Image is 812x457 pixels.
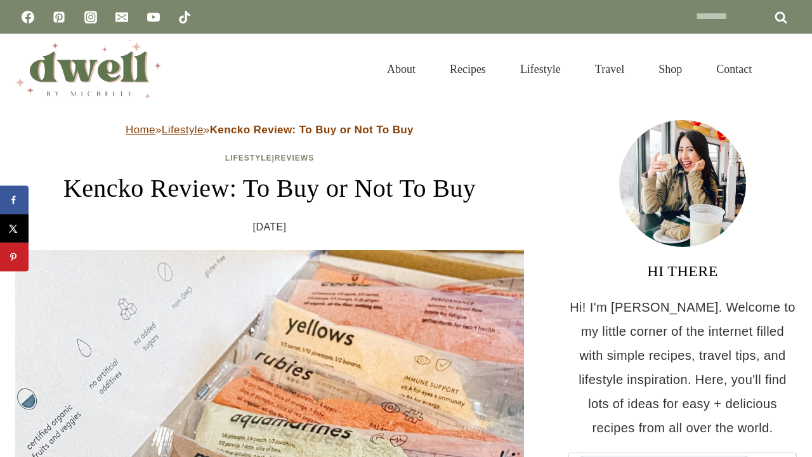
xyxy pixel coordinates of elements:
p: Hi! I'm [PERSON_NAME]. Welcome to my little corner of the internet filled with simple recipes, tr... [568,295,797,440]
a: Email [109,4,134,30]
a: Pinterest [46,4,72,30]
a: About [370,47,433,91]
strong: Kencko Review: To Buy or Not To Buy [210,124,414,136]
a: Lifestyle [162,124,204,136]
a: Lifestyle [503,47,578,91]
span: » » [126,124,414,136]
a: Recipes [433,47,503,91]
h1: Kencko Review: To Buy or Not To Buy [15,169,524,208]
img: DWELL by michelle [15,40,161,98]
button: View Search Form [775,58,797,80]
a: TikTok [172,4,197,30]
nav: Primary Navigation [370,47,769,91]
span: | [225,154,314,162]
time: [DATE] [253,218,287,237]
a: Travel [578,47,641,91]
a: Lifestyle [225,154,272,162]
h3: HI THERE [568,260,797,282]
a: Shop [641,47,699,91]
a: Contact [699,47,769,91]
a: YouTube [141,4,166,30]
a: Reviews [275,154,314,162]
a: Facebook [15,4,41,30]
a: Instagram [78,4,103,30]
a: Home [126,124,155,136]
